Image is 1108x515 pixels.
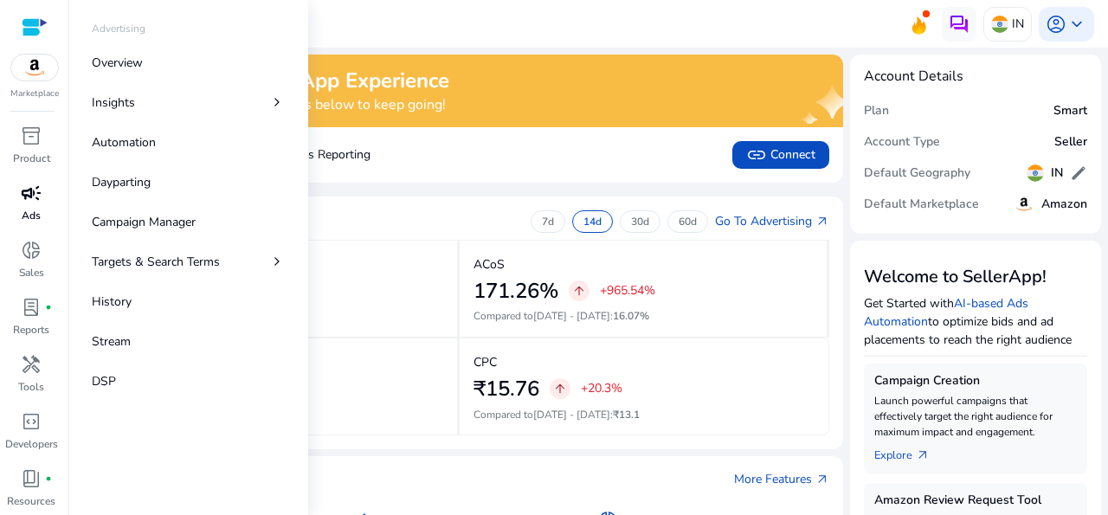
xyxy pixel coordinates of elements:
p: Advertising [92,21,145,36]
p: 60d [679,215,697,229]
span: link [746,145,767,165]
p: Product [13,151,50,166]
span: ₹13.1 [613,408,640,422]
p: Launch powerful campaigns that effectively target the right audience for maximum impact and engag... [874,393,1077,440]
span: chevron_right [268,253,286,270]
a: More Featuresarrow_outward [734,470,829,488]
span: arrow_upward [553,382,567,396]
p: Tools [18,379,44,395]
span: [DATE] - [DATE] [533,309,610,323]
span: keyboard_arrow_down [1066,14,1087,35]
p: CPC [473,353,497,371]
p: Compared to : [473,308,813,324]
p: DSP [92,372,116,390]
img: amazon.svg [1014,194,1034,215]
h2: 171.26% [473,279,558,304]
h5: Account Type [864,135,940,150]
p: Campaign Manager [92,213,196,231]
p: Reports [13,322,49,338]
p: Marketplace [10,87,59,100]
span: donut_small [21,240,42,261]
span: inventory_2 [21,126,42,146]
span: [DATE] - [DATE] [533,408,610,422]
p: Insights [92,93,135,112]
p: Developers [5,436,58,452]
span: book_4 [21,468,42,489]
img: in.svg [991,16,1008,33]
p: +965.54% [600,285,655,297]
img: in.svg [1027,164,1044,182]
p: Dayparting [92,173,151,191]
h4: Account Details [864,68,1087,85]
span: campaign [21,183,42,203]
h5: Default Geography [864,166,970,181]
p: Stream [92,332,131,351]
span: lab_profile [21,297,42,318]
p: Targets & Search Terms [92,253,220,271]
p: Get Started with to optimize bids and ad placements to reach the right audience [864,294,1087,349]
span: code_blocks [21,411,42,432]
h5: Seller [1054,135,1087,150]
span: handyman [21,354,42,375]
h2: ₹15.76 [473,377,539,402]
span: fiber_manual_record [45,475,52,482]
p: Ads [22,208,41,223]
span: fiber_manual_record [45,304,52,311]
span: Connect [746,145,815,165]
img: amazon.svg [11,55,58,80]
button: linkConnect [732,141,829,169]
p: 14d [583,215,602,229]
h5: Default Marketplace [864,197,979,212]
p: Resources [7,493,55,509]
span: arrow_upward [572,284,586,298]
p: IN [1012,9,1024,39]
span: chevron_right [268,93,286,111]
p: Automation [92,133,156,151]
p: ACoS [473,255,505,274]
h5: Amazon Review Request Tool [874,493,1077,508]
h5: IN [1051,166,1063,181]
span: 16.07% [613,309,649,323]
a: Explorearrow_outward [874,440,944,464]
h3: Welcome to SellerApp! [864,267,1087,287]
span: edit [1070,164,1087,182]
span: account_circle [1046,14,1066,35]
h5: Campaign Creation [874,374,1077,389]
p: Compared to : [473,407,815,422]
h5: Amazon [1041,197,1087,212]
p: History [92,293,132,311]
a: AI-based Ads Automation [864,295,1028,330]
span: arrow_outward [815,473,829,486]
p: Sales [19,265,44,280]
p: Overview [92,54,143,72]
p: 30d [631,215,649,229]
span: arrow_outward [916,448,930,462]
p: +20.3% [581,383,622,395]
h5: Plan [864,104,889,119]
h5: Smart [1053,104,1087,119]
span: arrow_outward [815,215,829,229]
p: 7d [542,215,554,229]
a: Go To Advertisingarrow_outward [715,212,829,230]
